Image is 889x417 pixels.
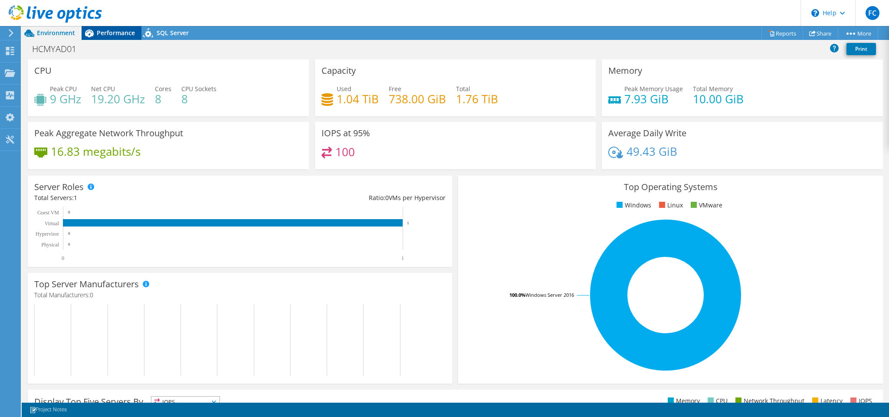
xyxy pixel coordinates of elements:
span: Free [389,85,401,93]
span: Environment [37,29,75,37]
text: 0 [68,242,70,246]
h3: Memory [608,66,642,76]
h3: Capacity [321,66,356,76]
text: Guest VM [37,210,59,216]
span: Peak CPU [50,85,77,93]
text: 1 [401,255,404,261]
span: 1 [74,194,77,202]
li: Linux [657,200,683,210]
li: Memory [666,396,700,406]
li: VMware [689,200,722,210]
h4: 8 [181,94,217,104]
li: CPU [705,396,728,406]
li: Latency [810,396,843,406]
h3: Peak Aggregate Network Throughput [34,128,183,138]
span: CPU Sockets [181,85,217,93]
span: Net CPU [91,85,115,93]
h4: 19.20 GHz [91,94,145,104]
h3: CPU [34,66,52,76]
h3: Average Daily Write [608,128,686,138]
a: Print [846,43,876,55]
text: Hypervisor [36,231,59,237]
span: FC [866,6,879,20]
span: SQL Server [157,29,189,37]
text: Physical [41,242,59,248]
span: Peak Memory Usage [624,85,683,93]
text: 0 [62,255,64,261]
span: IOPS [151,397,220,407]
svg: \n [811,9,819,17]
h4: 10.00 GiB [693,94,744,104]
h4: 16.83 megabits/s [51,147,141,156]
li: IOPS [848,396,872,406]
span: 0 [385,194,389,202]
span: Performance [97,29,135,37]
h1: HCMYAD01 [28,44,90,54]
h4: Total Manufacturers: [34,290,446,300]
tspan: Windows Server 2016 [525,292,574,298]
span: Total Memory [693,85,733,93]
a: Share [803,26,838,40]
h4: 1.04 TiB [337,94,379,104]
li: Windows [614,200,651,210]
span: Cores [155,85,171,93]
h3: Top Operating Systems [465,182,876,192]
text: Virtual [45,220,59,227]
h3: Top Server Manufacturers [34,279,139,289]
text: 0 [68,231,70,236]
text: 0 [68,210,70,214]
a: Reports [761,26,803,40]
h4: 1.76 TiB [456,94,498,104]
li: Network Throughput [733,396,804,406]
tspan: 100.0% [509,292,525,298]
span: Total [456,85,470,93]
h3: IOPS at 95% [321,128,370,138]
h4: 738.00 GiB [389,94,446,104]
div: Total Servers: [34,193,240,203]
h4: 9 GHz [50,94,81,104]
a: More [838,26,878,40]
span: Used [337,85,351,93]
h4: 49.43 GiB [627,147,677,156]
h4: 100 [335,147,355,157]
h4: 8 [155,94,171,104]
h3: Server Roles [34,182,84,192]
h4: 7.93 GiB [624,94,683,104]
text: 1 [407,221,409,225]
a: Project Notes [23,404,73,415]
span: 0 [90,291,93,299]
div: Ratio: VMs per Hypervisor [240,193,446,203]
